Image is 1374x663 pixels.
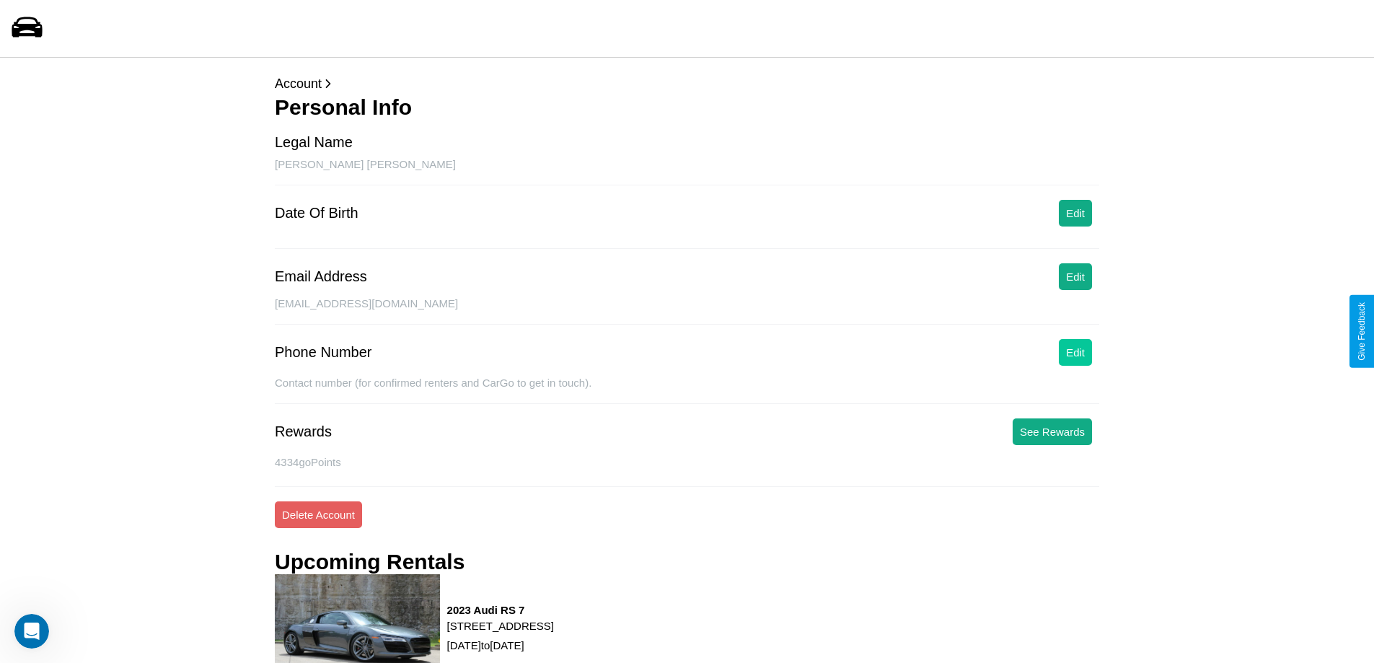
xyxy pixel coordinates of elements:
[275,550,464,574] h3: Upcoming Rentals
[275,344,372,361] div: Phone Number
[1059,263,1092,290] button: Edit
[447,636,554,655] p: [DATE] to [DATE]
[1013,418,1092,445] button: See Rewards
[1357,302,1367,361] div: Give Feedback
[275,452,1099,472] p: 4334 goPoints
[1059,200,1092,227] button: Edit
[275,423,332,440] div: Rewards
[275,95,1099,120] h3: Personal Info
[447,604,554,616] h3: 2023 Audi RS 7
[275,501,362,528] button: Delete Account
[275,134,353,151] div: Legal Name
[275,297,1099,325] div: [EMAIL_ADDRESS][DOMAIN_NAME]
[275,377,1099,404] div: Contact number (for confirmed renters and CarGo to get in touch).
[275,268,367,285] div: Email Address
[1059,339,1092,366] button: Edit
[275,158,1099,185] div: [PERSON_NAME] [PERSON_NAME]
[275,72,1099,95] p: Account
[275,205,358,221] div: Date Of Birth
[447,616,554,636] p: [STREET_ADDRESS]
[14,614,49,649] iframe: Intercom live chat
